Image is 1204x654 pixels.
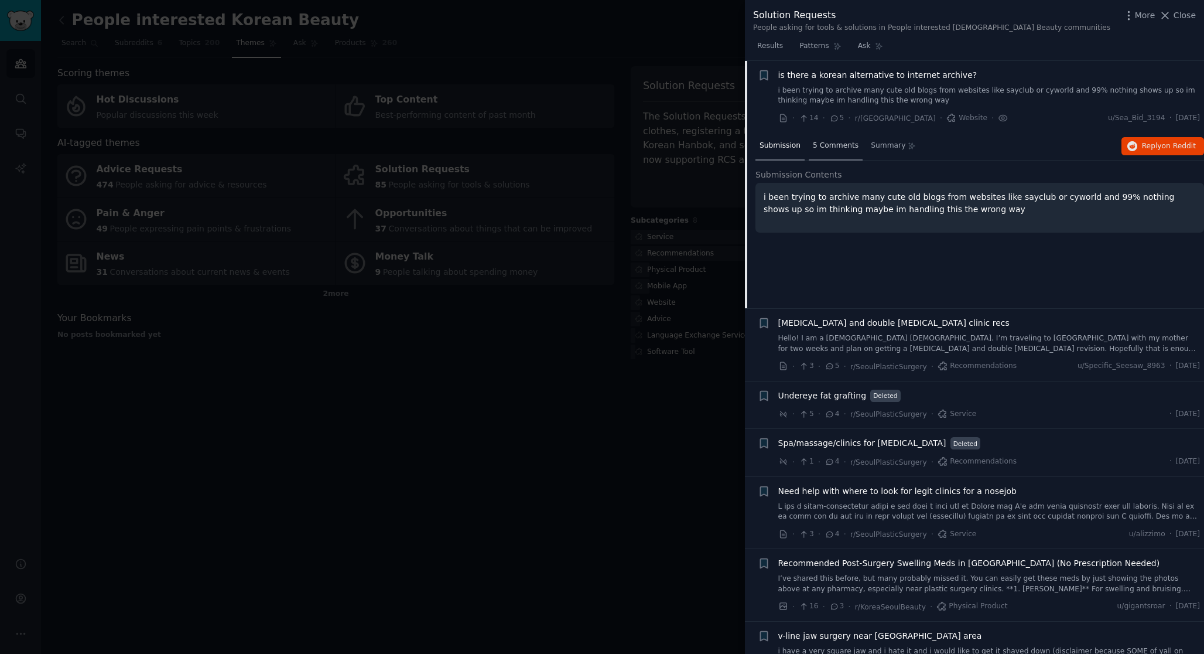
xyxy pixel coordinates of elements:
[1169,361,1172,372] span: ·
[1174,9,1196,22] span: Close
[753,8,1110,23] div: Solution Requests
[795,37,845,61] a: Patterns
[778,485,1017,498] a: Need help with where to look for legit clinics for a nosejob
[848,112,850,124] span: ·
[1169,409,1172,420] span: ·
[950,437,981,449] span: Deleted
[818,528,820,540] span: ·
[850,363,927,371] span: r/SeoulPlasticSurgery
[1121,137,1204,156] button: Replyon Reddit
[778,437,946,449] a: Spa/massage/clinics for [MEDICAL_DATA]
[792,112,795,124] span: ·
[1108,113,1165,124] span: u/Sea_Bid_3194
[844,360,846,373] span: ·
[799,457,813,467] span: 1
[753,37,787,61] a: Results
[778,317,1010,329] a: [MEDICAL_DATA] and double [MEDICAL_DATA] clinic recs
[931,456,933,468] span: ·
[1169,113,1172,124] span: ·
[825,457,839,467] span: 4
[792,601,795,613] span: ·
[1162,142,1196,150] span: on Reddit
[855,114,936,122] span: r/[GEOGRAPHIC_DATA]
[764,191,1196,216] p: i been trying to archive many cute old blogs from websites like sayclub or cyworld and 99% nothin...
[1169,601,1172,612] span: ·
[792,528,795,540] span: ·
[792,456,795,468] span: ·
[755,169,842,181] span: Submission Contents
[799,41,829,52] span: Patterns
[778,574,1200,594] a: I’ve shared this before, but many probably missed it. You can easily get these meds by just showi...
[1176,529,1200,540] span: [DATE]
[799,529,813,540] span: 3
[778,86,1200,106] a: i been trying to archive many cute old blogs from websites like sayclub or cyworld and 99% nothin...
[778,502,1200,522] a: L ips d sitam-consectetur adipi e sed doei t inci utl et Dolore mag A'e adm venia quisnostr exer ...
[855,603,926,611] span: r/KoreaSeoulBeauty
[1078,361,1165,372] span: u/Specific_Seesaw_8963
[1142,141,1196,152] span: Reply
[844,408,846,420] span: ·
[825,529,839,540] span: 4
[818,360,820,373] span: ·
[1159,9,1196,22] button: Close
[799,361,813,372] span: 3
[938,409,976,420] span: Service
[1123,9,1155,22] button: More
[818,456,820,468] span: ·
[850,458,927,466] span: r/SeoulPlasticSurgery
[799,113,818,124] span: 14
[946,113,987,124] span: Website
[825,409,839,420] span: 4
[938,361,1017,372] span: Recommendations
[778,390,867,402] a: Undereye fat grafting
[1135,9,1155,22] span: More
[848,601,850,613] span: ·
[1176,113,1200,124] span: [DATE]
[1117,601,1165,612] span: u/gigantsroar
[792,408,795,420] span: ·
[871,141,905,151] span: Summary
[778,69,977,81] a: is there a korean alternative to internet archive?
[1169,457,1172,467] span: ·
[760,141,801,151] span: Submission
[1176,601,1200,612] span: [DATE]
[799,409,813,420] span: 5
[936,601,1007,612] span: Physical Product
[858,41,871,52] span: Ask
[823,601,825,613] span: ·
[1176,361,1200,372] span: [DATE]
[799,601,818,612] span: 16
[818,408,820,420] span: ·
[930,601,932,613] span: ·
[870,390,901,402] span: Deleted
[850,410,927,418] span: r/SeoulPlasticSurgery
[938,529,976,540] span: Service
[753,23,1110,33] div: People asking for tools & solutions in People interested [DEMOGRAPHIC_DATA] Beauty communities
[825,361,839,372] span: 5
[1176,457,1200,467] span: [DATE]
[844,528,846,540] span: ·
[991,112,994,124] span: ·
[938,457,1017,467] span: Recommendations
[778,557,1160,570] a: Recommended Post-Surgery Swelling Meds in [GEOGRAPHIC_DATA] (No Prescription Needed)
[778,333,1200,354] a: Hello! I am a [DEMOGRAPHIC_DATA] [DEMOGRAPHIC_DATA]. I’m traveling to [GEOGRAPHIC_DATA] with my m...
[829,113,844,124] span: 5
[813,141,858,151] span: 5 Comments
[757,41,783,52] span: Results
[1129,529,1165,540] span: u/alizzimo
[850,530,927,539] span: r/SeoulPlasticSurgery
[823,112,825,124] span: ·
[778,630,982,642] a: v-line jaw surgery near [GEOGRAPHIC_DATA] area
[854,37,887,61] a: Ask
[829,601,844,612] span: 3
[792,360,795,373] span: ·
[1169,529,1172,540] span: ·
